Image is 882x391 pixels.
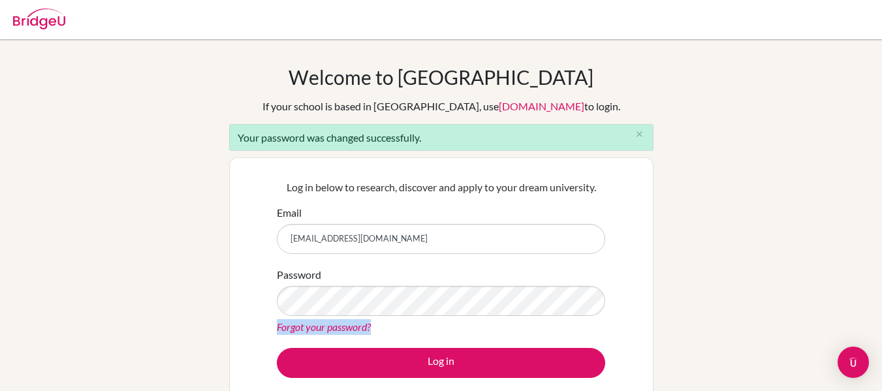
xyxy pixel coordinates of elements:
i: close [635,129,644,139]
a: [DOMAIN_NAME] [499,100,584,112]
img: Bridge-U [13,8,65,29]
div: Your password was changed successfully. [229,124,654,151]
h1: Welcome to [GEOGRAPHIC_DATA] [289,65,593,89]
button: Log in [277,348,605,378]
label: Email [277,205,302,221]
button: Close [627,125,653,144]
div: If your school is based in [GEOGRAPHIC_DATA], use to login. [262,99,620,114]
label: Password [277,267,321,283]
p: Log in below to research, discover and apply to your dream university. [277,180,605,195]
a: Forgot your password? [277,321,371,333]
div: Open Intercom Messenger [838,347,869,378]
